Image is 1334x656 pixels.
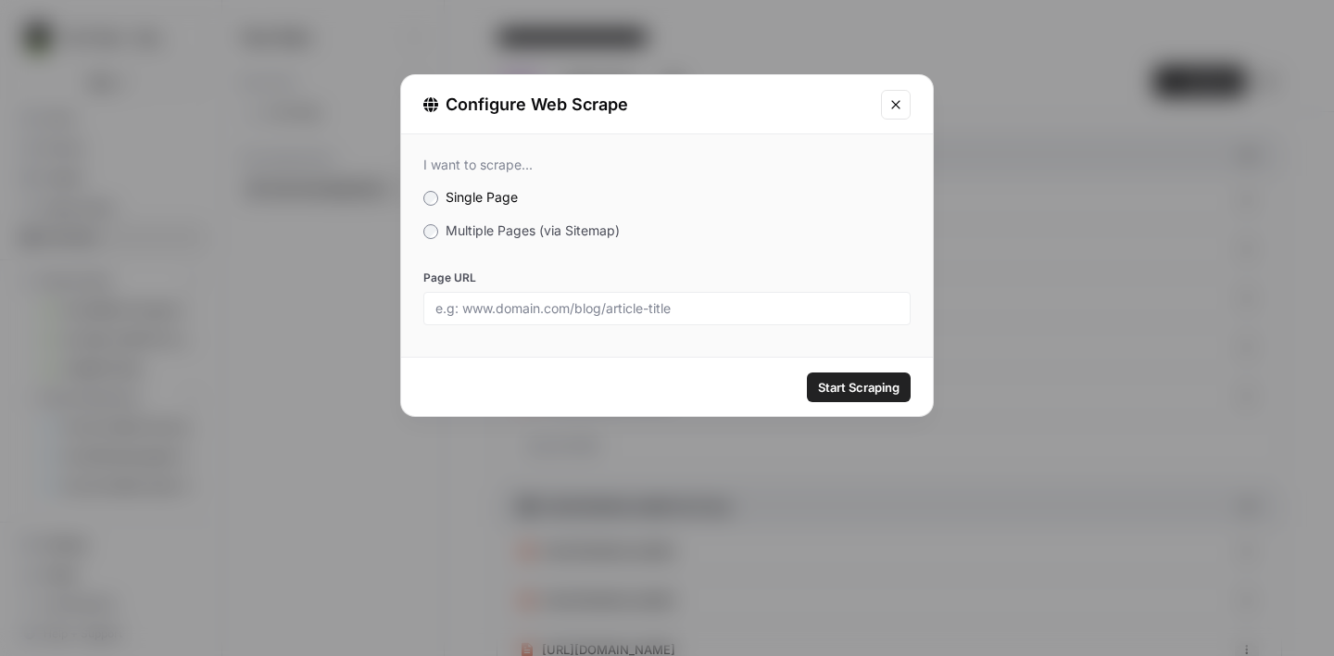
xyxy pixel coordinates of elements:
input: Single Page [423,191,438,206]
button: Start Scraping [807,372,911,402]
div: I want to scrape... [423,157,911,173]
span: Multiple Pages (via Sitemap) [446,222,620,238]
input: Multiple Pages (via Sitemap) [423,224,438,239]
span: Start Scraping [818,378,900,397]
label: Page URL [423,270,911,286]
div: Configure Web Scrape [423,92,870,118]
span: Single Page [446,189,518,205]
button: Close modal [881,90,911,120]
input: e.g: www.domain.com/blog/article-title [435,300,899,317]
